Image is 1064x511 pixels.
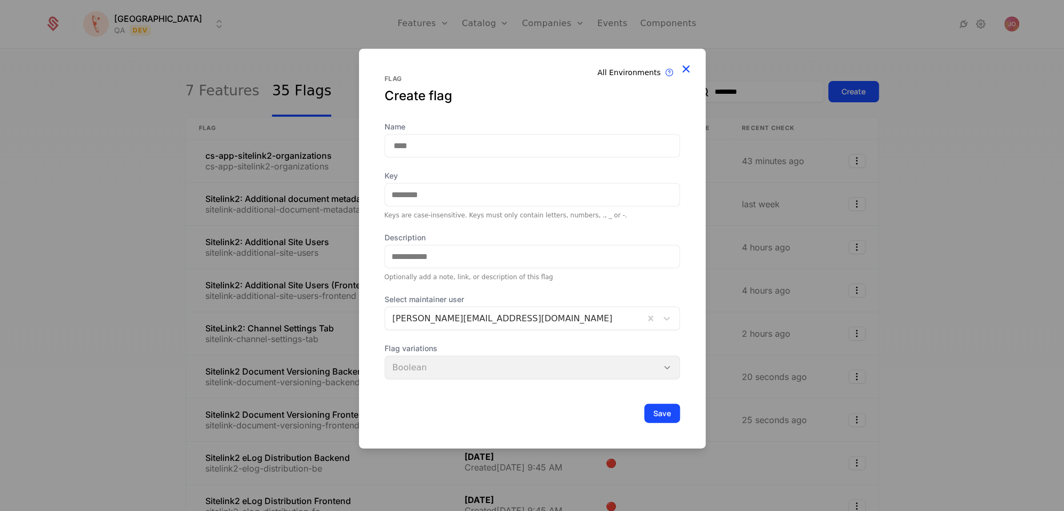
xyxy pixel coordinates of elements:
label: Description [385,232,680,242]
button: Save [644,403,680,423]
div: Optionally add a note, link, or description of this flag [385,272,680,281]
div: All Environments [597,67,661,77]
div: Create flag [385,87,680,104]
label: Name [385,121,680,132]
div: Flag [385,74,680,83]
div: Keys are case-insensitive. Keys must only contain letters, numbers, ., _ or -. [385,210,680,219]
span: Select maintainer user [385,294,680,304]
label: Key [385,170,680,181]
span: Flag variations [385,343,680,353]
